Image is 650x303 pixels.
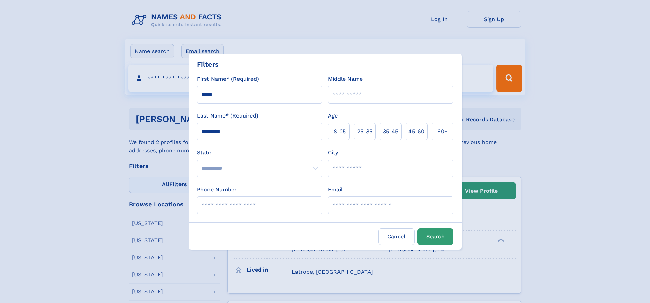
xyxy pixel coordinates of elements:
[378,228,415,245] label: Cancel
[197,59,219,69] div: Filters
[197,185,237,194] label: Phone Number
[197,112,258,120] label: Last Name* (Required)
[197,149,322,157] label: State
[328,112,338,120] label: Age
[328,75,363,83] label: Middle Name
[437,127,448,136] span: 60+
[408,127,424,136] span: 45‑60
[328,185,343,194] label: Email
[328,149,338,157] label: City
[417,228,453,245] button: Search
[357,127,372,136] span: 25‑35
[383,127,398,136] span: 35‑45
[332,127,346,136] span: 18‑25
[197,75,259,83] label: First Name* (Required)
